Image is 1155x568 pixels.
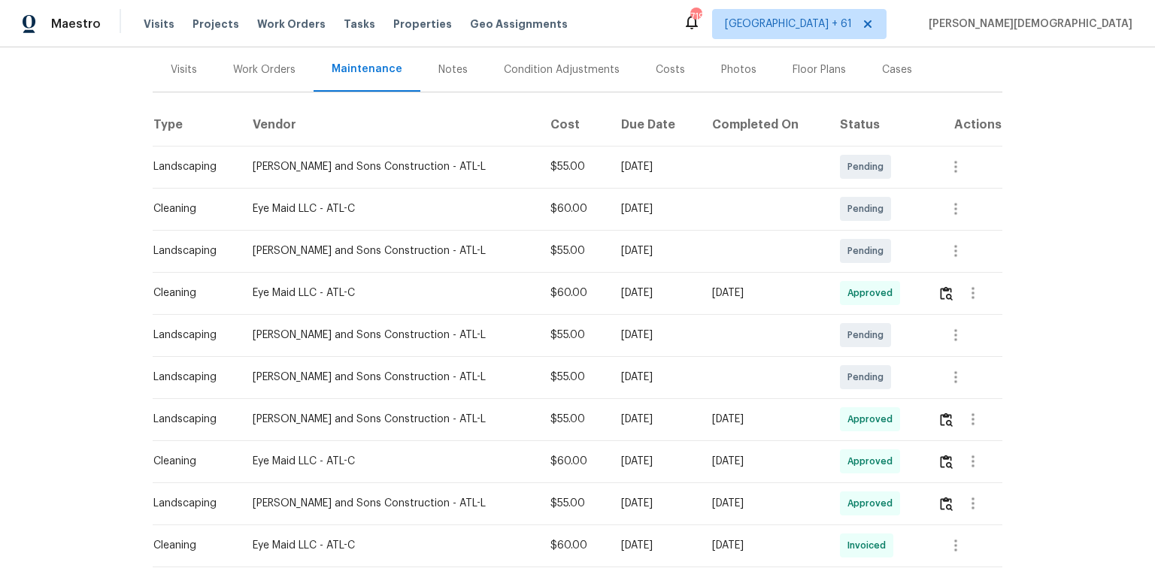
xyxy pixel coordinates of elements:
div: Floor Plans [793,62,846,77]
div: Cleaning [153,538,229,553]
div: [DATE] [621,159,688,174]
button: Review Icon [938,485,955,521]
div: Eye Maid LLC - ATL-C [253,286,526,301]
div: $60.00 [550,454,597,469]
span: Pending [847,243,890,258]
div: [PERSON_NAME] and Sons Construction - ATL-L [253,243,526,258]
div: Landscaping [153,496,229,511]
div: [PERSON_NAME] and Sons Construction - ATL-L [253,159,526,174]
span: Pending [847,328,890,343]
div: Landscaping [153,370,229,385]
th: Due Date [609,104,700,146]
div: [PERSON_NAME] and Sons Construction - ATL-L [253,370,526,385]
span: [GEOGRAPHIC_DATA] + 61 [725,17,852,32]
div: Landscaping [153,159,229,174]
div: $60.00 [550,201,597,216]
img: Review Icon [940,455,953,469]
div: Visits [171,62,197,77]
div: [PERSON_NAME] and Sons Construction - ATL-L [253,328,526,343]
span: Geo Assignments [470,17,568,32]
div: [DATE] [621,243,688,258]
th: Completed On [700,104,828,146]
div: $55.00 [550,496,597,511]
div: [DATE] [621,370,688,385]
th: Actions [926,104,1002,146]
div: $55.00 [550,243,597,258]
div: Maintenance [332,62,402,77]
div: Landscaping [153,412,229,427]
div: Work Orders [233,62,296,77]
button: Review Icon [938,401,955,437]
div: [DATE] [712,538,816,553]
div: Cleaning [153,454,229,469]
div: $55.00 [550,412,597,427]
span: Maestro [51,17,101,32]
div: [DATE] [621,538,688,553]
div: $55.00 [550,159,597,174]
div: Costs [656,62,685,77]
span: Visits [144,17,174,32]
span: [PERSON_NAME][DEMOGRAPHIC_DATA] [923,17,1132,32]
div: [DATE] [621,454,688,469]
span: Projects [192,17,239,32]
div: [DATE] [621,496,688,511]
div: [DATE] [712,412,816,427]
div: [PERSON_NAME] and Sons Construction - ATL-L [253,412,526,427]
span: Approved [847,412,899,427]
div: [DATE] [621,201,688,216]
div: Eye Maid LLC - ATL-C [253,454,526,469]
button: Review Icon [938,443,955,479]
div: Cleaning [153,201,229,216]
span: Pending [847,370,890,385]
img: Review Icon [940,497,953,511]
div: 719 [690,9,701,24]
div: Landscaping [153,328,229,343]
th: Cost [538,104,609,146]
div: Cleaning [153,286,229,301]
div: Eye Maid LLC - ATL-C [253,538,526,553]
div: $55.00 [550,370,597,385]
div: [DATE] [621,286,688,301]
div: Notes [438,62,468,77]
span: Approved [847,286,899,301]
span: Pending [847,201,890,216]
span: Tasks [344,19,375,29]
div: [DATE] [712,454,816,469]
div: [PERSON_NAME] and Sons Construction - ATL-L [253,496,526,511]
img: Review Icon [940,286,953,301]
div: [DATE] [712,496,816,511]
div: $60.00 [550,538,597,553]
div: [DATE] [621,412,688,427]
th: Status [828,104,926,146]
div: $60.00 [550,286,597,301]
div: [DATE] [621,328,688,343]
th: Vendor [241,104,538,146]
img: Review Icon [940,412,953,427]
div: Photos [721,62,756,77]
div: Landscaping [153,243,229,258]
div: Eye Maid LLC - ATL-C [253,201,526,216]
span: Approved [847,496,899,511]
button: Review Icon [938,275,955,311]
span: Properties [393,17,452,32]
div: Cases [882,62,912,77]
div: [DATE] [712,286,816,301]
span: Approved [847,454,899,469]
div: $55.00 [550,328,597,343]
span: Pending [847,159,890,174]
div: Condition Adjustments [504,62,620,77]
th: Type [153,104,241,146]
span: Invoiced [847,538,892,553]
span: Work Orders [257,17,326,32]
